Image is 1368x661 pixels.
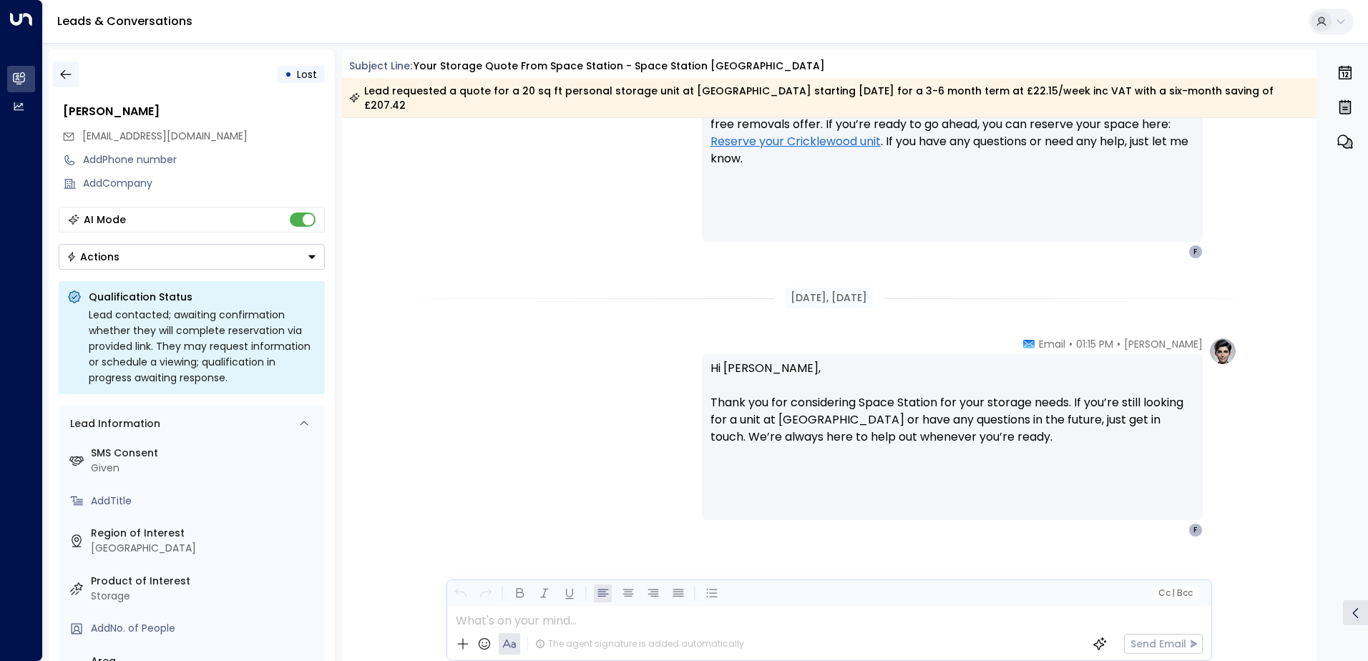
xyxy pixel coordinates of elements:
p: Hi [PERSON_NAME], Just checking in to see if you’re still interested in the 20 sq ft Cricklewood ... [710,64,1194,185]
img: profile-logo.png [1208,337,1237,366]
span: Subject Line: [349,59,412,73]
div: Lead Information [65,416,160,431]
div: [PERSON_NAME] [63,103,325,120]
div: AddTitle [91,494,319,509]
button: Undo [451,584,469,602]
div: F [1188,245,1203,259]
button: Actions [59,244,325,270]
label: Region of Interest [91,526,319,541]
span: • [1069,337,1073,351]
label: SMS Consent [91,446,319,461]
div: AI Mode [84,212,126,227]
div: Lead requested a quote for a 20 sq ft personal storage unit at [GEOGRAPHIC_DATA] starting [DATE] ... [349,84,1309,112]
span: Lost [297,67,317,82]
span: • [1117,337,1120,351]
span: fatimamnstar@gmail.com [82,129,248,144]
div: Given [91,461,319,476]
button: Cc|Bcc [1152,587,1198,600]
span: Email [1039,337,1065,351]
button: Redo [477,584,494,602]
span: [EMAIL_ADDRESS][DOMAIN_NAME] [82,129,248,143]
div: • [285,62,292,87]
span: 01:15 PM [1076,337,1113,351]
a: Leads & Conversations [57,13,192,29]
p: Hi [PERSON_NAME], Thank you for considering Space Station for your storage needs. If you’re still... [710,360,1194,463]
span: [PERSON_NAME] [1124,337,1203,351]
label: Product of Interest [91,574,319,589]
span: | [1172,588,1175,598]
div: F [1188,523,1203,537]
div: AddCompany [83,176,325,191]
div: [DATE], [DATE] [785,288,873,308]
div: Storage [91,589,319,604]
div: AddPhone number [83,152,325,167]
span: Cc Bcc [1158,588,1192,598]
p: Qualification Status [89,290,316,304]
div: Lead contacted; awaiting confirmation whether they will complete reservation via provided link. T... [89,307,316,386]
div: Your storage quote from Space Station - Space Station [GEOGRAPHIC_DATA] [414,59,825,74]
div: Button group with a nested menu [59,244,325,270]
div: AddNo. of People [91,621,319,636]
div: The agent signature is added automatically [535,637,744,650]
div: [GEOGRAPHIC_DATA] [91,541,319,556]
div: Actions [67,250,119,263]
a: Reserve your Cricklewood unit [710,133,881,150]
